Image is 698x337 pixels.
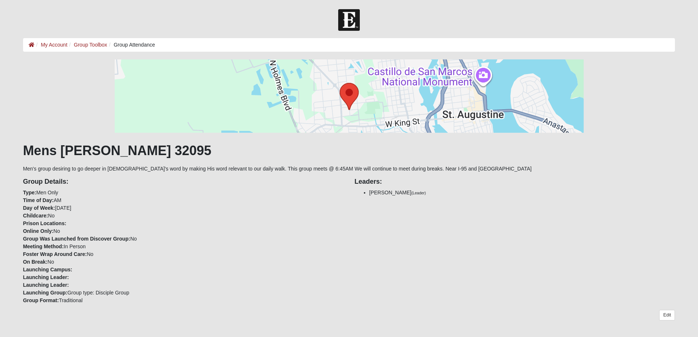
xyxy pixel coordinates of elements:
[23,274,69,280] strong: Launching Leader:
[107,41,155,49] li: Group Attendance
[41,42,67,48] a: My Account
[23,190,36,195] strong: Type:
[23,297,59,303] strong: Group Format:
[23,228,53,234] strong: Online Only:
[411,191,426,195] small: (Leader)
[23,205,55,211] strong: Day of Week:
[23,243,64,249] strong: Meeting Method:
[23,197,54,203] strong: Time of Day:
[23,290,67,296] strong: Launching Group:
[23,251,87,257] strong: Foster Wrap Around Care:
[23,213,48,219] strong: Childcare:
[23,143,675,158] h1: Mens [PERSON_NAME] 32095
[18,173,349,304] div: Men Only AM [DATE] No No No In Person No No Group type: Disciple Group Traditional
[23,259,48,265] strong: On Break:
[23,282,69,288] strong: Launching Leader:
[659,310,675,320] a: Edit
[23,178,344,186] h4: Group Details:
[23,267,73,272] strong: Launching Campus:
[74,42,107,48] a: Group Toolbox
[369,189,675,197] li: [PERSON_NAME]
[338,9,360,31] img: Church of Eleven22 Logo
[23,220,66,226] strong: Prison Locations:
[23,236,130,242] strong: Group Was Launched from Discover Group:
[355,178,675,186] h4: Leaders:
